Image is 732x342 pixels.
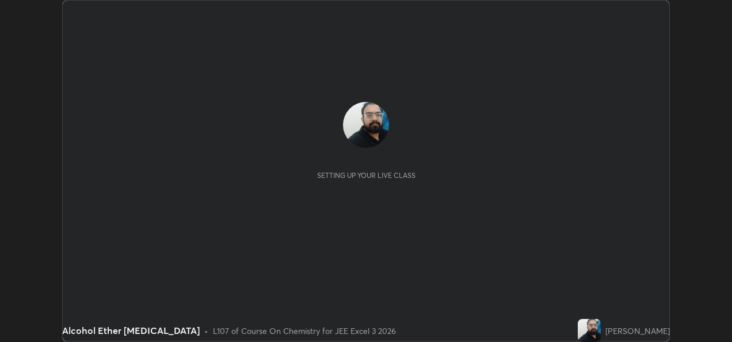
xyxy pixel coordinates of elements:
div: • [204,325,208,337]
img: 43ce2ccaa3f94e769f93b6c8490396b9.jpg [343,102,389,148]
div: Alcohol Ether [MEDICAL_DATA] [62,324,200,337]
div: Setting up your live class [317,171,415,180]
div: L107 of Course On Chemistry for JEE Excel 3 2026 [213,325,396,337]
img: 43ce2ccaa3f94e769f93b6c8490396b9.jpg [578,319,601,342]
div: [PERSON_NAME] [605,325,670,337]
